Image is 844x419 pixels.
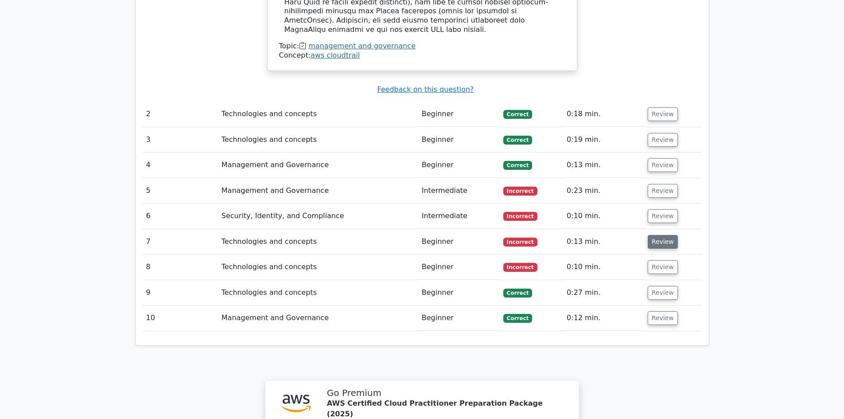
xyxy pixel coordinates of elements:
[503,110,532,119] span: Correct
[503,161,532,170] span: Correct
[418,178,500,204] td: Intermediate
[563,204,644,229] td: 0:10 min.
[503,212,537,221] span: Incorrect
[143,305,218,331] td: 10
[648,184,678,198] button: Review
[218,127,418,153] td: Technologies and concepts
[503,263,537,272] span: Incorrect
[648,235,678,249] button: Review
[143,178,218,204] td: 5
[279,42,565,51] div: Topic:
[143,127,218,153] td: 3
[648,133,678,147] button: Review
[418,153,500,178] td: Beginner
[418,127,500,153] td: Beginner
[563,102,644,127] td: 0:18 min.
[648,260,678,274] button: Review
[563,127,644,153] td: 0:19 min.
[648,107,678,121] button: Review
[563,229,644,255] td: 0:13 min.
[503,289,532,298] span: Correct
[418,229,500,255] td: Beginner
[218,153,418,178] td: Management and Governance
[418,204,500,229] td: Intermediate
[218,305,418,331] td: Management and Governance
[218,255,418,280] td: Technologies and concepts
[503,136,532,145] span: Correct
[143,255,218,280] td: 8
[563,280,644,305] td: 0:27 min.
[418,102,500,127] td: Beginner
[648,209,678,223] button: Review
[143,229,218,255] td: 7
[218,102,418,127] td: Technologies and concepts
[503,314,532,323] span: Correct
[503,238,537,247] span: Incorrect
[563,305,644,331] td: 0:12 min.
[143,102,218,127] td: 2
[418,280,500,305] td: Beginner
[218,280,418,305] td: Technologies and concepts
[563,178,644,204] td: 0:23 min.
[143,204,218,229] td: 6
[218,229,418,255] td: Technologies and concepts
[648,286,678,300] button: Review
[563,255,644,280] td: 0:10 min.
[143,153,218,178] td: 4
[311,51,360,59] a: aws cloudtrail
[648,158,678,172] button: Review
[308,42,416,50] a: management and governance
[418,255,500,280] td: Beginner
[143,280,218,305] td: 9
[218,204,418,229] td: Security, Identity, and Compliance
[563,153,644,178] td: 0:13 min.
[377,85,474,94] a: Feedback on this question?
[218,178,418,204] td: Management and Governance
[648,311,678,325] button: Review
[279,51,565,60] div: Concept:
[503,187,537,196] span: Incorrect
[418,305,500,331] td: Beginner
